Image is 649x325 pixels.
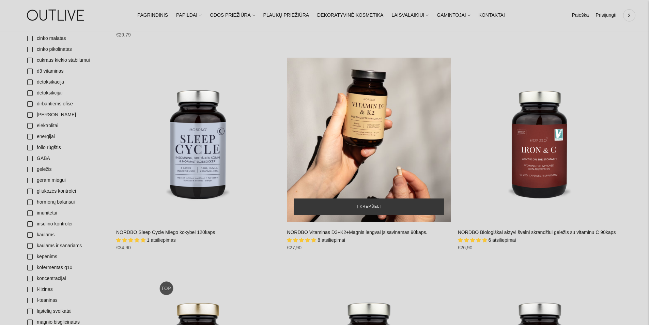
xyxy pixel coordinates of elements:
a: NORDBO Vitaminas D3+K2+Magnis lengvai įsisavinamas 90kaps. [287,58,451,222]
a: ODOS PRIEŽIŪRA [210,8,255,23]
span: 8 atsiliepimai [318,237,345,243]
a: gliukozės kontrolei [23,186,109,197]
a: LAISVALAIKIUI [391,8,429,23]
a: NORDBO Vitaminas D3+K2+Magnis lengvai įsisavinamas 90kaps. [287,230,427,235]
a: l-lizinas [23,284,109,295]
a: cukraus kiekio stabilumui [23,55,109,66]
span: €27,90 [287,245,302,250]
span: 6 atsiliepimai [489,237,516,243]
a: NORDBO Sleep Cycle Miego kokybei 120kaps [116,230,215,235]
a: detoksikacija [23,77,109,88]
a: [PERSON_NAME] [23,109,109,120]
span: €26,90 [458,245,473,250]
a: elektrolitai [23,120,109,131]
a: Paieška [572,8,589,23]
span: Į krepšelį [357,203,381,210]
a: l-teaninas [23,295,109,306]
a: folio rūgštis [23,142,109,153]
a: hormonų balansui [23,197,109,208]
span: 5.00 stars [287,237,318,243]
a: GAMINTOJAI [437,8,470,23]
img: OUTLIVE [14,3,99,27]
span: 1 atsiliepimas [147,237,176,243]
button: Į krepšelį [294,198,444,215]
a: imunitetui [23,208,109,219]
a: geram miegui [23,175,109,186]
a: energijai [23,131,109,142]
a: koncentracijai [23,273,109,284]
a: 2 [623,8,635,23]
a: kepenims [23,251,109,262]
a: NORDBO Biologiškai aktyvi švelni skrandžiui geležis su vitaminu C 90kaps [458,230,616,235]
a: geležis [23,164,109,175]
a: cinko pikolinatas [23,44,109,55]
a: PLAUKŲ PRIEŽIŪRA [263,8,309,23]
a: d3 vitaminas [23,66,109,77]
a: kaulams [23,230,109,240]
a: GABA [23,153,109,164]
a: NORDBO Biologiškai aktyvi švelni skrandžiui geležis su vitaminu C 90kaps [458,58,622,222]
a: insulino kontrolei [23,219,109,230]
span: €29,79 [116,32,131,38]
a: kaulams ir sanariams [23,240,109,251]
a: DEKORATYVINĖ KOSMETIKA [317,8,383,23]
a: cinko malatas [23,33,109,44]
span: €34,90 [116,245,131,250]
a: KONTAKTAI [479,8,505,23]
a: PAPILDAI [176,8,202,23]
a: kofermentas q10 [23,262,109,273]
a: detoksikcijai [23,88,109,99]
a: Prisijungti [596,8,616,23]
span: 5.00 stars [116,237,147,243]
span: 2 [624,11,634,20]
a: NORDBO Sleep Cycle Miego kokybei 120kaps [116,58,280,222]
a: dirbantiems ofise [23,99,109,109]
a: ląstelių sveikatai [23,306,109,317]
span: 5.00 stars [458,237,489,243]
a: PAGRINDINIS [137,8,168,23]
